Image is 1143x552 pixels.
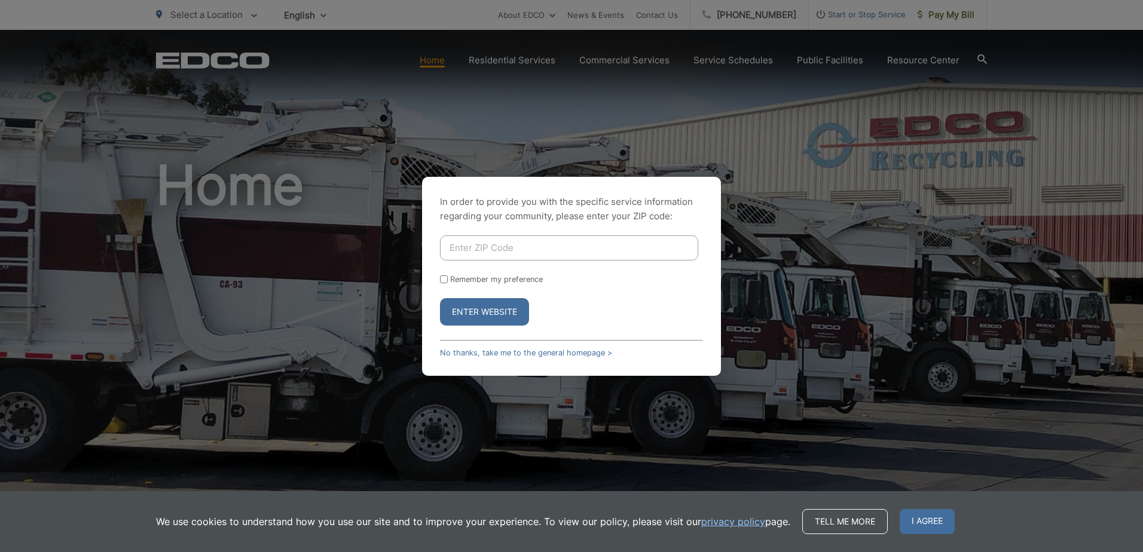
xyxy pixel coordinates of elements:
span: I agree [900,509,955,534]
a: No thanks, take me to the general homepage > [440,348,612,357]
p: We use cookies to understand how you use our site and to improve your experience. To view our pol... [156,514,790,529]
label: Remember my preference [450,275,543,284]
p: In order to provide you with the specific service information regarding your community, please en... [440,195,703,223]
a: privacy policy [701,514,765,529]
input: Enter ZIP Code [440,235,698,260]
button: Enter Website [440,298,529,326]
a: Tell me more [802,509,888,534]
